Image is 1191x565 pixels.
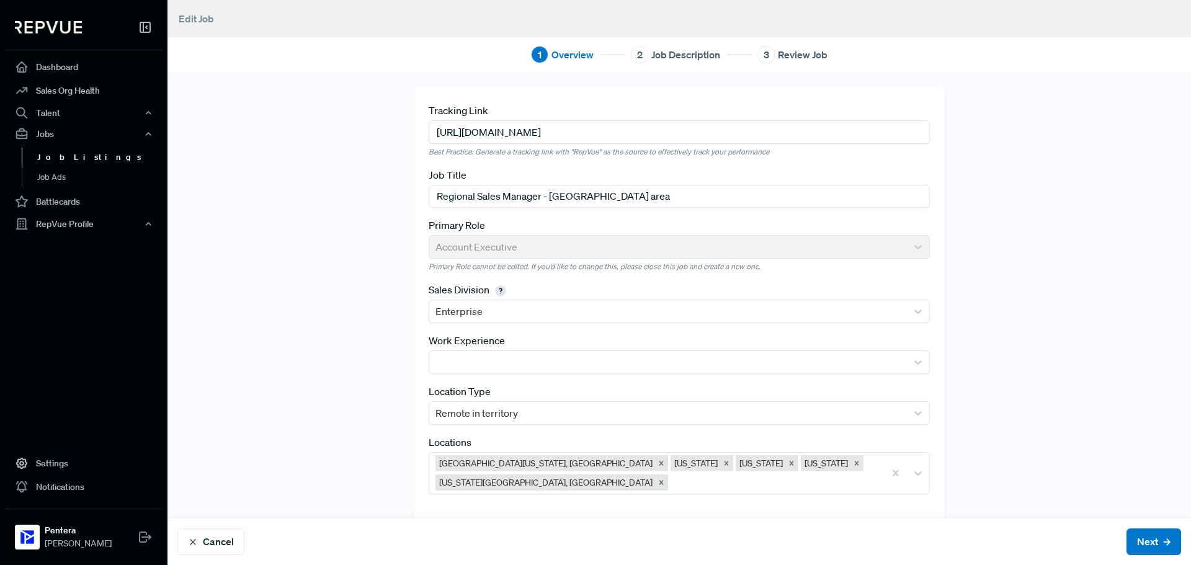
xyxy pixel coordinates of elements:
[850,455,863,471] div: Remove New Jersey
[551,47,594,62] span: Overview
[5,102,163,123] button: Talent
[671,455,720,471] div: [US_STATE]
[45,537,112,550] span: [PERSON_NAME]
[5,123,163,145] button: Jobs
[429,120,930,143] input: https://www.yoursite.com
[531,46,548,63] div: 1
[22,148,179,167] a: Job Listings
[429,167,466,182] label: Job Title
[429,261,930,272] em: Primary Role cannot be edited. If you’d like to change this, please close this job and create a n...
[22,167,179,187] a: Job Ads
[179,12,214,25] span: Edit Job
[435,455,654,471] div: [GEOGRAPHIC_DATA][US_STATE], [GEOGRAPHIC_DATA]
[5,452,163,475] a: Settings
[17,527,37,547] img: Pentera
[45,524,112,537] strong: Pentera
[801,455,850,471] div: [US_STATE]
[654,455,668,471] div: Remove Greater New York City Area, NY
[651,47,720,62] span: Job Description
[5,55,163,79] a: Dashboard
[1126,528,1181,555] button: Next
[631,46,648,63] div: 2
[429,333,505,348] label: Work Experience
[177,528,244,555] button: Cancel
[429,282,510,297] label: Sales Division
[5,213,163,234] button: RepVue Profile
[654,474,668,491] div: Remove New York City, NY
[5,190,163,213] a: Battlecards
[757,46,775,63] div: 3
[15,21,82,33] img: RepVue
[429,218,485,233] label: Primary Role
[785,455,798,471] div: Remove Connecticut
[5,79,163,102] a: Sales Org Health
[720,455,733,471] div: Remove New York
[5,509,163,555] a: PenteraPentera[PERSON_NAME]
[736,455,785,471] div: [US_STATE]
[429,384,491,399] label: Location Type
[429,103,488,118] label: Tracking Link
[778,47,827,62] span: Review Job
[435,474,654,491] div: [US_STATE][GEOGRAPHIC_DATA], [GEOGRAPHIC_DATA]
[429,435,471,450] label: Locations
[429,146,930,158] em: Best Practice: Generate a tracking link with "RepVue" as the source to effectively track your per...
[5,475,163,499] a: Notifications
